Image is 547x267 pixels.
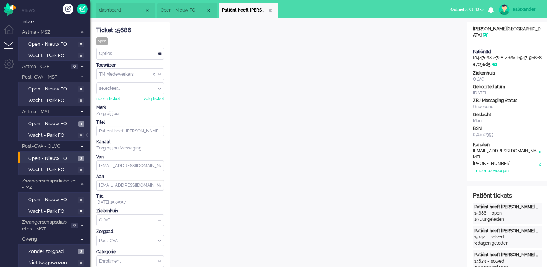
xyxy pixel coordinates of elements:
div: Patiënt heeft [PERSON_NAME] nog niet geactiveerd. Herinnering 3 [474,204,540,210]
span: Post-CVA - MST [21,74,77,81]
li: Dashboard [96,3,155,18]
div: ZBJ Messaging Status [473,98,542,104]
div: f0447c68-e7c8-4d6a-b947-9b6c8e7c9ad5 [467,49,547,67]
img: avatar [499,4,510,15]
div: [PHONE_NUMBER] [473,161,538,168]
div: Zorgpad [96,229,164,235]
span: 0 [78,167,84,173]
div: Kanalen [473,142,542,148]
span: Wacht - Park FO [28,132,76,139]
img: flow_omnibird.svg [4,3,16,16]
div: 3 dagen geleden [474,240,540,246]
div: PatiëntId [473,49,542,55]
a: Omnidesk [4,5,16,10]
span: Patiënt heeft [PERSON_NAME] nog niet geactiveerd. Herinnering 3 [222,7,267,13]
a: Open - Nieuw FO 1 [21,119,90,127]
div: Close tab [267,8,273,13]
div: Geboortedatum [473,84,542,90]
span: 0 [71,64,78,69]
div: Ticket 15686 [96,26,164,35]
div: Assign Group [96,68,164,80]
li: Dashboard menu [4,25,20,41]
span: 1 [78,121,84,127]
span: 0 [78,42,84,47]
a: Wacht - Park FO 0 [21,131,90,139]
div: Ziekenhuis [96,208,164,214]
span: Wacht - Park FO [28,166,76,173]
div: Merk [96,105,164,111]
li: View [157,3,217,18]
div: Close tab [206,8,211,13]
span: 0 [78,86,84,92]
div: Patiënt heeft [PERSON_NAME] nog niet geactiveerd. Herinnering 2 [474,228,540,234]
span: Inbox [22,18,90,25]
div: Tijd [96,193,164,199]
li: Admin menu [4,59,20,75]
span: for 01:43 [450,7,479,12]
span: Astma - MSZ [21,29,77,36]
div: Onbekend [473,104,542,110]
div: Zorg bij jou Messaging [96,145,164,151]
li: Tickets menu [4,42,20,58]
div: 15686 [474,210,486,216]
span: Zonder zorgpad [28,248,76,255]
a: Wacht - Park FO 0 [21,165,90,173]
li: 15686 [219,3,278,18]
a: Open - Nieuw FO 0 [21,85,90,93]
span: Open - Nieuw FO [28,86,76,93]
div: [EMAIL_ADDRESS][DOMAIN_NAME] [473,148,538,160]
span: Post-CVA - OLVG [21,143,77,150]
div: x [538,148,542,160]
a: Inbox [21,17,90,25]
div: [PERSON_NAME][GEOGRAPHIC_DATA] [467,26,547,38]
span: 0 [78,209,84,214]
a: Quick Ticket [77,4,88,14]
span: Open - Nieuw FO [28,196,76,203]
div: Toewijzen [96,62,164,68]
div: OLVG [473,76,542,82]
div: ealexander [513,6,540,13]
div: [DATE] [473,90,542,96]
li: Onlinefor 01:43 [446,2,488,18]
div: Patiënt tickets [473,192,542,200]
span: Astma - CZE [21,63,69,70]
span: 0 [78,260,84,266]
div: Ziekenhuis [473,70,542,76]
div: neem ticket [96,96,120,102]
span: 0 [71,223,78,228]
span: Wacht - Park FO [28,208,76,215]
a: Open - Nieuw FO 0 [21,40,90,48]
div: solved [491,234,504,240]
a: Wacht - Park FO 0 [21,207,90,215]
div: Titel [96,119,164,126]
div: 14823 [474,258,486,264]
div: Zorg bij jou [96,111,164,117]
div: x [538,161,542,168]
span: Open - Nieuw FO [161,7,206,13]
div: - [485,234,491,240]
span: Niet toegewezen [28,259,76,266]
div: Man [473,118,542,124]
span: Zwangerschapsdiabetes - MST [21,219,69,232]
span: 0 [78,133,84,138]
div: 19 uur geleden [474,216,540,223]
div: volg ticket [144,96,164,102]
a: Open - Nieuw FO 3 [21,154,90,162]
div: Geslacht [473,112,542,118]
div: - [486,258,491,264]
span: 0 [78,98,84,103]
div: 15142 [474,234,485,240]
a: Wacht - Park FO 0 [21,51,90,59]
li: Views [22,7,90,13]
div: Creëer ticket [63,4,73,14]
div: Van [96,154,164,160]
a: Wacht - Park FO 0 [21,96,90,104]
span: dashboard [99,7,144,13]
button: Onlinefor 01:43 [446,4,488,15]
a: ealexander [497,4,540,15]
span: 0 [78,53,84,59]
a: Zonder zorgpad 3 [21,247,90,255]
span: Wacht - Park FO [28,97,76,104]
div: Patiënt heeft [PERSON_NAME] nog niet geactiveerd. Herinnering 1 [474,252,540,258]
div: open [96,37,108,45]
